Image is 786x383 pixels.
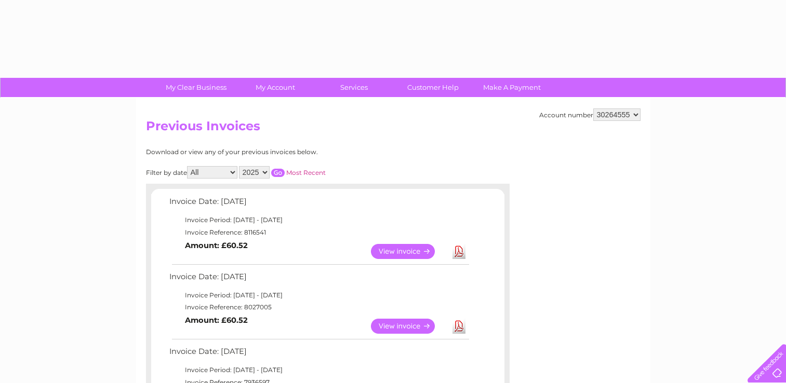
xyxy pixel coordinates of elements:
a: Download [452,244,465,259]
div: Account number [539,108,641,121]
div: Download or view any of your previous invoices below. [146,148,419,156]
td: Invoice Period: [DATE] - [DATE] [167,214,471,226]
a: Customer Help [390,78,476,97]
td: Invoice Date: [DATE] [167,345,471,364]
td: Invoice Period: [DATE] - [DATE] [167,364,471,376]
td: Invoice Reference: 8116541 [167,226,471,239]
td: Invoice Date: [DATE] [167,270,471,289]
a: Services [311,78,397,97]
a: My Clear Business [153,78,239,97]
td: Invoice Reference: 8027005 [167,301,471,313]
a: Make A Payment [469,78,555,97]
a: My Account [232,78,318,97]
b: Amount: £60.52 [185,316,248,325]
td: Invoice Date: [DATE] [167,195,471,214]
a: Most Recent [286,169,326,176]
a: Download [452,319,465,334]
div: Filter by date [146,166,419,179]
td: Invoice Period: [DATE] - [DATE] [167,289,471,302]
b: Amount: £60.52 [185,241,248,250]
a: View [371,319,447,334]
h2: Previous Invoices [146,119,641,139]
a: View [371,244,447,259]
